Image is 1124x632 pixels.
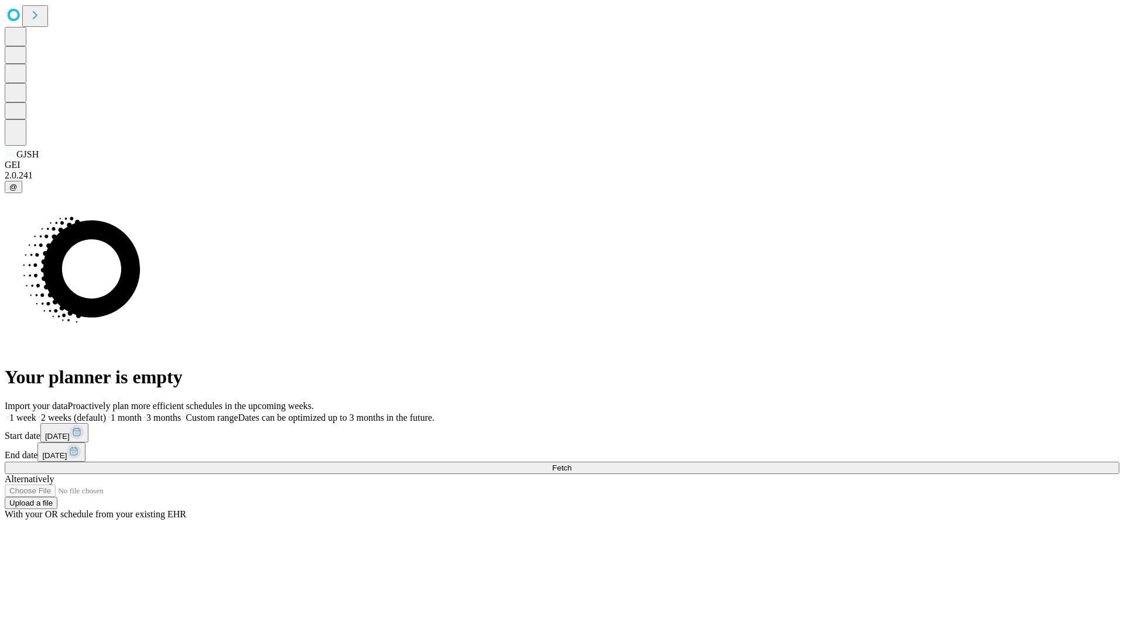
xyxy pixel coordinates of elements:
span: 2 weeks (default) [41,413,106,423]
span: Proactively plan more efficient schedules in the upcoming weeks. [68,401,314,411]
span: Custom range [186,413,238,423]
span: Dates can be optimized up to 3 months in the future. [238,413,434,423]
div: Start date [5,423,1119,442]
button: [DATE] [40,423,88,442]
span: Import your data [5,401,68,411]
span: @ [9,183,18,191]
button: @ [5,181,22,193]
button: Upload a file [5,497,57,509]
button: [DATE] [37,442,85,462]
span: GJSH [16,149,39,159]
span: [DATE] [42,451,67,460]
button: Fetch [5,462,1119,474]
span: With your OR schedule from your existing EHR [5,509,186,519]
span: 3 months [146,413,181,423]
div: End date [5,442,1119,462]
div: GEI [5,160,1119,170]
span: Fetch [552,463,571,472]
span: 1 month [111,413,142,423]
span: Alternatively [5,474,54,484]
div: 2.0.241 [5,170,1119,181]
h1: Your planner is empty [5,366,1119,388]
span: 1 week [9,413,36,423]
span: [DATE] [45,432,70,441]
